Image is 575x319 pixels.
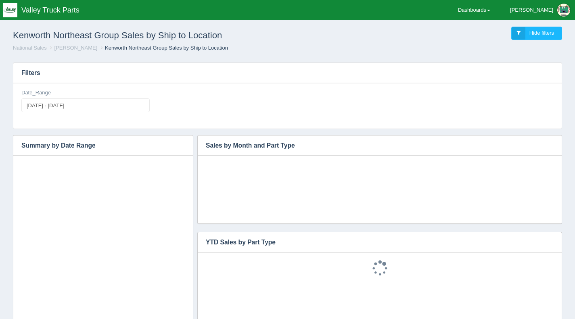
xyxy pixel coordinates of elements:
[198,136,550,156] h3: Sales by Month and Part Type
[13,45,47,51] a: National Sales
[54,45,97,51] a: [PERSON_NAME]
[99,44,228,52] li: Kenworth Northeast Group Sales by Ship to Location
[21,6,79,14] span: Valley Truck Parts
[510,2,553,18] div: [PERSON_NAME]
[529,30,554,36] span: Hide filters
[21,89,51,97] label: Date_Range
[198,232,550,252] h3: YTD Sales by Part Type
[557,4,570,17] img: Profile Picture
[13,27,288,44] h1: Kenworth Northeast Group Sales by Ship to Location
[13,136,181,156] h3: Summary by Date Range
[3,3,17,17] img: q1blfpkbivjhsugxdrfq.png
[13,63,562,83] h3: Filters
[511,27,562,40] a: Hide filters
